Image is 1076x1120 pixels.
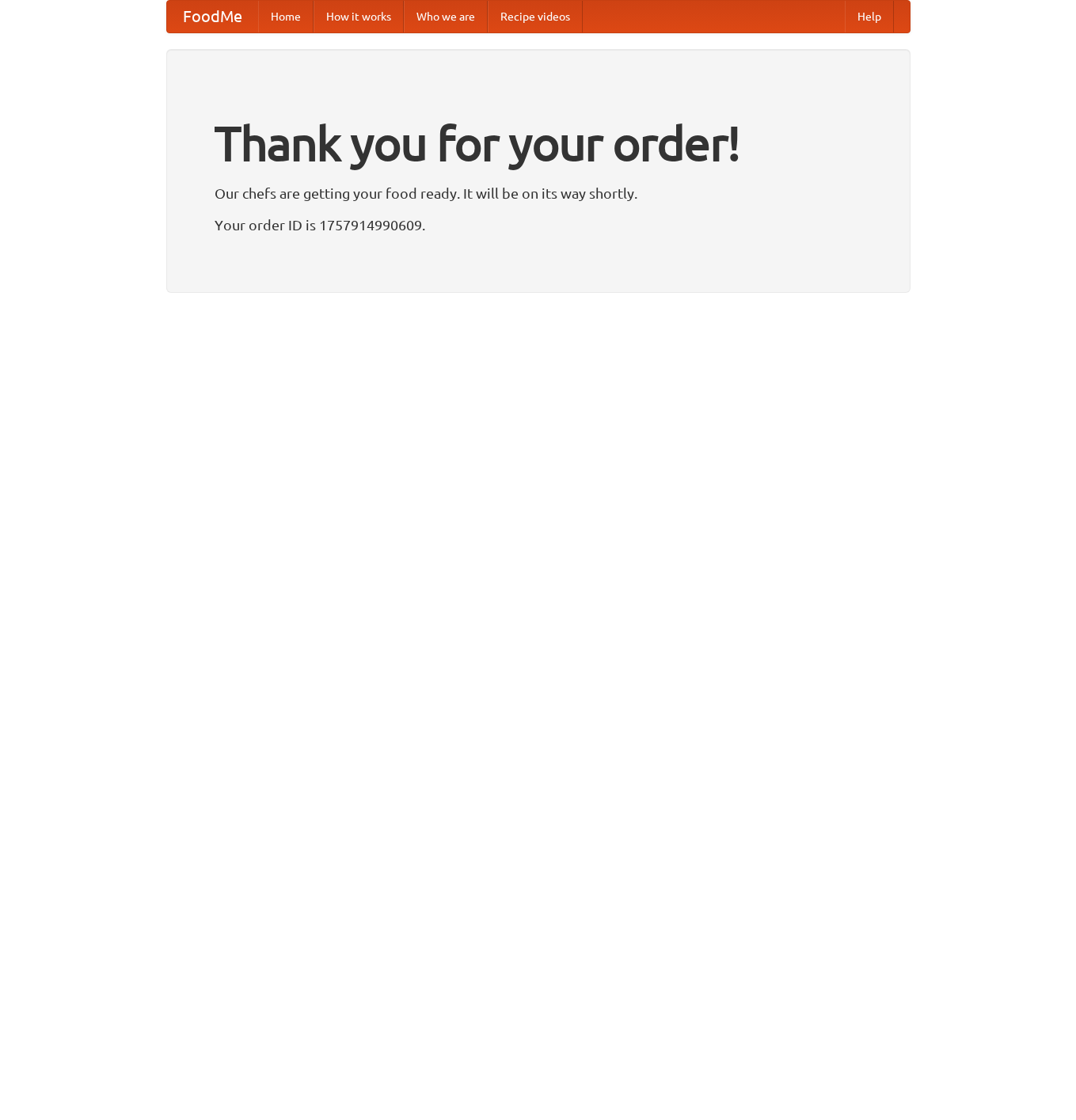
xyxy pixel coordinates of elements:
a: Home [258,1,314,32]
a: FoodMe [167,1,258,32]
a: How it works [314,1,404,32]
a: Recipe videos [488,1,583,32]
a: Help [845,1,894,32]
a: Who we are [404,1,488,32]
p: Our chefs are getting your food ready. It will be on its way shortly. [215,181,862,205]
h1: Thank you for your order! [215,105,862,181]
p: Your order ID is 1757914990609. [215,213,862,237]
